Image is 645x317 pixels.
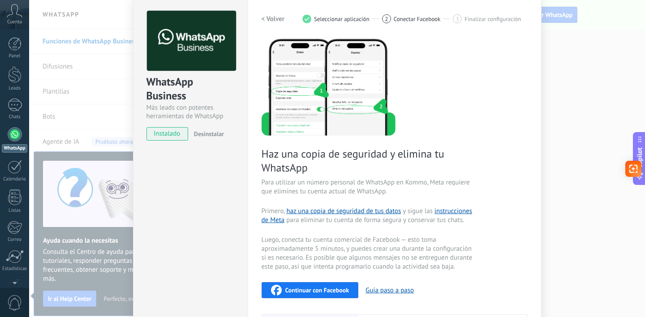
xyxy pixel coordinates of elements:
[2,144,27,153] div: WhatsApp
[194,130,224,138] span: Desinstalar
[262,178,475,196] span: Para utilizar un número personal de WhatsApp en Kommo, Meta requiere que elimines tu cuenta actua...
[385,15,388,23] span: 2
[464,16,521,22] span: Finalizar configuración
[262,15,285,23] h2: < Volver
[262,236,475,271] span: Luego, conecta tu cuenta comercial de Facebook — esto toma aproximadamente 5 minutos, y puedes cr...
[2,237,28,243] div: Correo
[147,127,188,141] span: instalado
[2,266,28,272] div: Estadísticas
[262,11,285,27] button: < Volver
[2,86,28,91] div: Leads
[262,207,473,224] a: instrucciones de Meta
[285,287,349,293] span: Continuar con Facebook
[146,75,235,103] div: WhatsApp Business
[2,176,28,182] div: Calendario
[262,38,396,136] img: delete personal phone
[456,15,459,23] span: 3
[394,16,441,22] span: Conectar Facebook
[146,103,235,120] div: Más leads con potentes herramientas de WhatsApp
[7,19,22,25] span: Cuenta
[2,114,28,120] div: Chats
[262,147,475,175] span: Haz una copia de seguridad y elimina tu WhatsApp
[2,53,28,59] div: Panel
[365,286,414,295] button: Guía paso a paso
[314,16,370,22] span: Seleccionar aplicación
[190,127,224,141] button: Desinstalar
[286,207,401,215] a: haz una copia de seguridad de tus datos
[635,148,644,168] span: Copilot
[262,282,359,298] button: Continuar con Facebook
[147,11,236,71] img: logo_main.png
[2,208,28,214] div: Listas
[262,207,475,225] span: Primero, y sigue las para eliminar tu cuenta de forma segura y conservar tus chats.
